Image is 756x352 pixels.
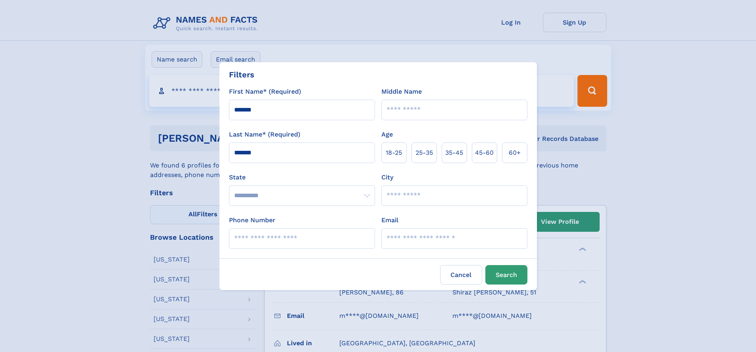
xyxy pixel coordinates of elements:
[445,148,463,158] span: 35‑45
[386,148,402,158] span: 18‑25
[381,87,422,96] label: Middle Name
[229,215,275,225] label: Phone Number
[229,130,300,139] label: Last Name* (Required)
[381,130,393,139] label: Age
[381,215,398,225] label: Email
[509,148,521,158] span: 60+
[440,265,482,285] label: Cancel
[416,148,433,158] span: 25‑35
[485,265,527,285] button: Search
[475,148,494,158] span: 45‑60
[229,87,301,96] label: First Name* (Required)
[381,173,393,182] label: City
[229,69,254,81] div: Filters
[229,173,375,182] label: State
